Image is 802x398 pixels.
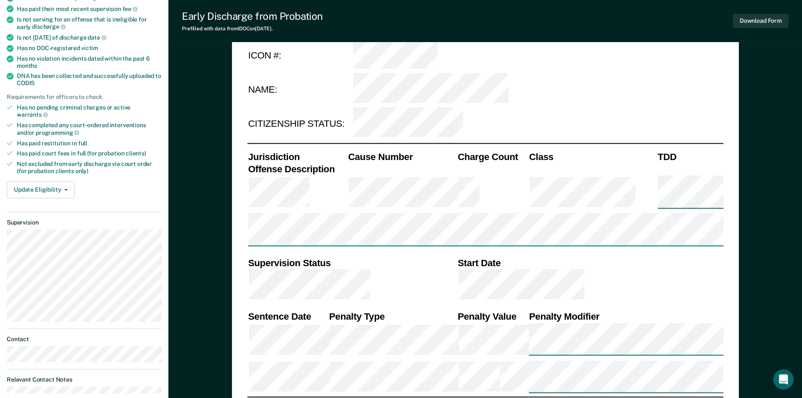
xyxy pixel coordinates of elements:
div: DNA has been collected and successfully uploaded to [17,72,162,87]
div: Has completed any court-ordered interventions and/or [17,122,162,136]
span: victim [81,45,98,51]
span: only) [75,168,88,174]
th: Jurisdiction [247,150,347,163]
th: Sentence Date [247,310,328,322]
div: Requirements for officers to check [7,93,162,101]
dt: Relevant Contact Notes [7,376,162,383]
div: Prefilled with data from IDOC on [DATE] . [182,26,323,32]
span: full [78,140,87,147]
th: Penalty Modifier [528,310,723,322]
th: Penalty Value [457,310,528,322]
th: Charge Count [457,150,528,163]
th: Start Date [457,256,723,269]
th: Penalty Type [328,310,456,322]
div: Not excluded from early discharge via court order (for probation clients [17,160,162,175]
div: Has paid their most recent supervision [17,5,162,13]
span: date [88,34,106,41]
span: CODIS [17,80,35,86]
div: Has paid court fees in full (for probation [17,150,162,157]
dt: Contact [7,336,162,343]
th: TDD [657,150,723,163]
div: Has no pending criminal charges or active [17,104,162,118]
div: Is not serving for an offense that is ineligible for early [17,16,162,30]
td: CITIZENSHIP STATUS: [247,107,352,142]
div: Open Intercom Messenger [773,369,794,390]
div: Is not [DATE] of discharge [17,34,162,41]
span: programming [36,129,79,136]
div: Early Discharge from Probation [182,10,323,22]
span: discharge [32,23,66,30]
td: ICON #: [247,38,352,72]
span: warrants [17,111,48,118]
div: Has no DOC-registered [17,45,162,52]
button: Update Eligibility [7,182,75,198]
span: fee [123,5,138,12]
th: Cause Number [347,150,456,163]
th: Supervision Status [247,256,457,269]
div: Has no violation incidents dated within the past 6 [17,55,162,69]
div: Has paid restitution in [17,140,162,147]
span: clients) [126,150,146,157]
button: Download Form [733,14,789,28]
td: NAME: [247,72,352,107]
th: Class [528,150,656,163]
th: Offense Description [247,163,347,175]
span: months [17,62,37,69]
dt: Supervision [7,219,162,226]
